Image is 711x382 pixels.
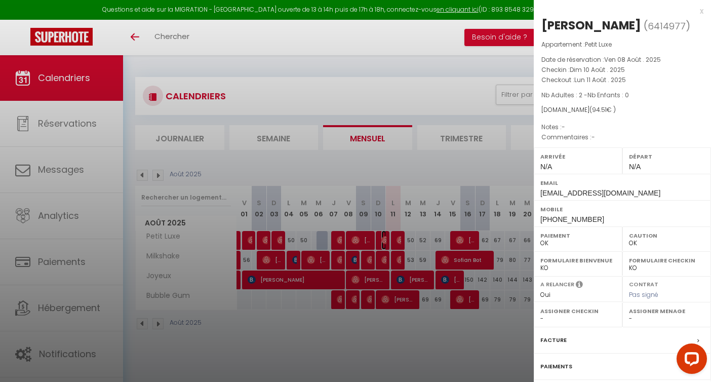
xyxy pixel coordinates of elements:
[629,290,658,299] span: Pas signé
[648,20,686,32] span: 6414977
[574,75,626,84] span: Lun 11 Août . 2025
[540,280,574,289] label: A relancer
[540,178,704,188] label: Email
[541,55,703,65] p: Date de réservation :
[644,19,690,33] span: ( )
[629,255,704,265] label: Formulaire Checkin
[589,105,616,114] span: ( € )
[587,91,629,99] span: Nb Enfants : 0
[541,40,703,50] p: Appartement :
[540,151,616,162] label: Arrivée
[540,306,616,316] label: Assigner Checkin
[540,189,660,197] span: [EMAIL_ADDRESS][DOMAIN_NAME]
[629,231,704,241] label: Caution
[534,5,703,17] div: x
[576,280,583,291] i: Sélectionner OUI si vous souhaiter envoyer les séquences de messages post-checkout
[668,339,711,382] iframe: LiveChat chat widget
[540,204,704,214] label: Mobile
[541,17,641,33] div: [PERSON_NAME]
[629,151,704,162] label: Départ
[541,65,703,75] p: Checkin :
[540,163,552,171] span: N/A
[592,105,607,114] span: 94.51
[541,75,703,85] p: Checkout :
[541,132,703,142] p: Commentaires :
[570,65,625,74] span: Dim 10 Août . 2025
[604,55,661,64] span: Ven 08 Août . 2025
[541,122,703,132] p: Notes :
[585,40,612,49] span: Petit Luxe
[629,163,641,171] span: N/A
[540,361,572,372] label: Paiements
[562,123,565,131] span: -
[629,280,658,287] label: Contrat
[629,306,704,316] label: Assigner Menage
[540,215,604,223] span: [PHONE_NUMBER]
[541,91,629,99] span: Nb Adultes : 2 -
[540,335,567,346] label: Facture
[541,105,703,115] div: [DOMAIN_NAME]
[540,231,616,241] label: Paiement
[591,133,595,141] span: -
[540,255,616,265] label: Formulaire Bienvenue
